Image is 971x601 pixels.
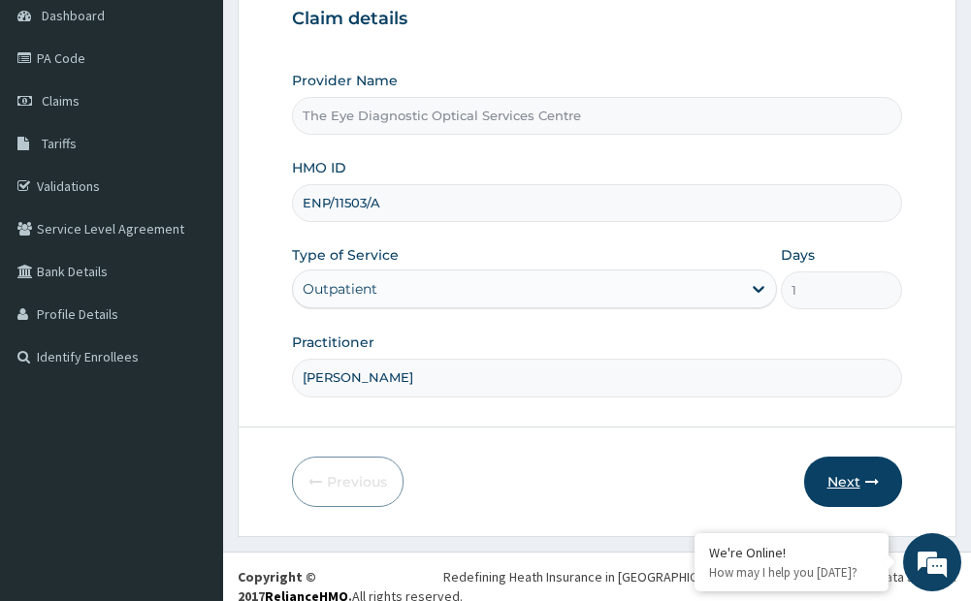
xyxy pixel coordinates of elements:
[292,158,346,177] label: HMO ID
[42,7,105,24] span: Dashboard
[318,10,365,56] div: Minimize live chat window
[804,457,902,507] button: Next
[292,457,404,507] button: Previous
[292,71,398,90] label: Provider Name
[42,92,80,110] span: Claims
[292,332,374,352] label: Practitioner
[292,245,399,265] label: Type of Service
[292,359,901,396] input: Enter Name
[443,567,956,586] div: Redefining Heath Insurance in [GEOGRAPHIC_DATA] using Telemedicine and Data Science!
[42,135,77,152] span: Tariffs
[10,397,370,465] textarea: Type your message and hit 'Enter'
[709,544,874,561] div: We're Online!
[292,184,901,222] input: Enter HMO ID
[303,279,377,299] div: Outpatient
[709,564,874,581] p: How may I help you today?
[101,109,326,134] div: Chat with us now
[36,97,79,145] img: d_794563401_company_1708531726252_794563401
[113,178,268,374] span: We're online!
[292,9,901,30] h3: Claim details
[781,245,815,265] label: Days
